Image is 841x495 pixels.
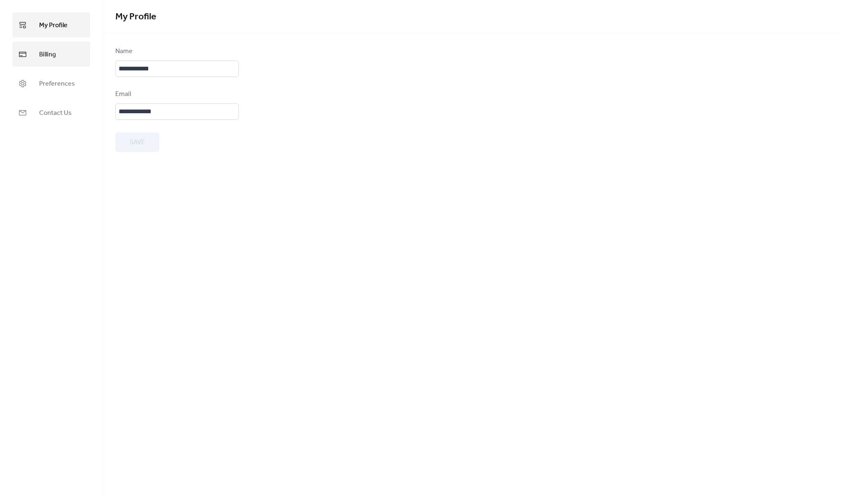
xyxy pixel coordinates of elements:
a: Billing [12,42,90,67]
span: Preferences [39,77,75,90]
div: Email [115,89,237,99]
div: Name [115,47,237,56]
span: My Profile [115,8,156,26]
a: Preferences [12,71,90,96]
span: Contact Us [39,107,72,119]
span: Billing [39,48,56,61]
a: Contact Us [12,100,90,125]
a: My Profile [12,12,90,37]
span: My Profile [39,19,68,32]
